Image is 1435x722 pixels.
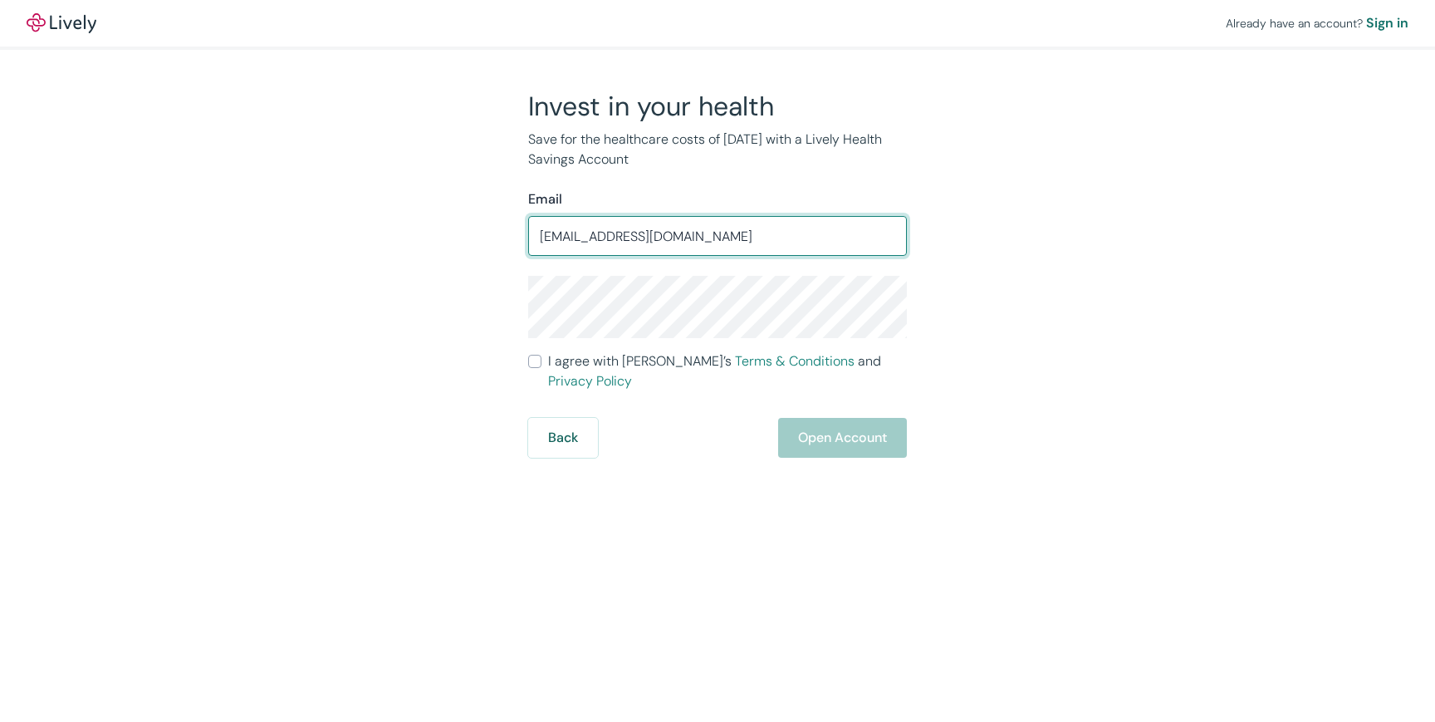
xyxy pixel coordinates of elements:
a: Sign in [1366,13,1408,33]
a: LivelyLively [27,13,96,33]
a: Terms & Conditions [735,352,855,370]
label: Email [528,189,562,209]
h2: Invest in your health [528,90,907,123]
button: Back [528,418,598,458]
a: Privacy Policy [548,372,632,390]
p: Save for the healthcare costs of [DATE] with a Lively Health Savings Account [528,130,907,169]
div: Already have an account? [1226,13,1408,33]
span: I agree with [PERSON_NAME]’s and [548,351,907,391]
img: Lively [27,13,96,33]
